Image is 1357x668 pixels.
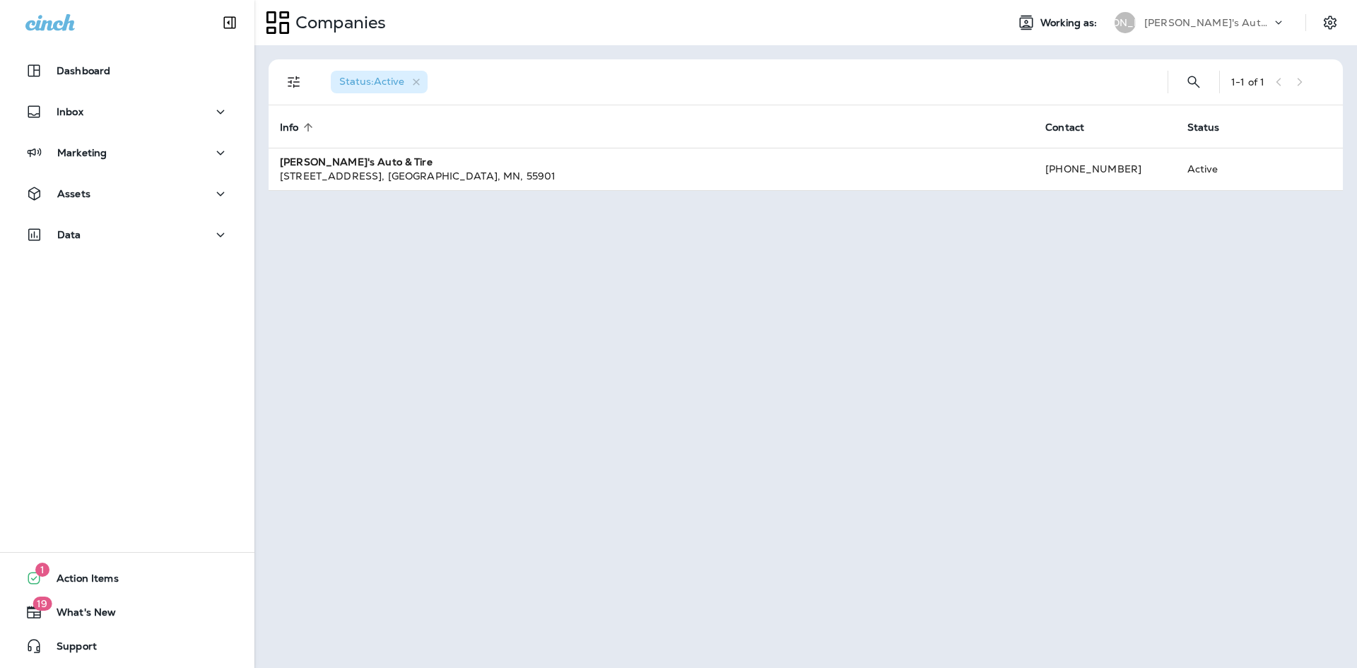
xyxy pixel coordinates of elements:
button: Data [14,221,240,249]
button: Marketing [14,139,240,167]
button: Collapse Sidebar [210,8,249,37]
span: Contact [1045,121,1103,134]
button: Dashboard [14,57,240,85]
span: Working as: [1040,17,1100,29]
p: Assets [57,188,90,199]
div: [PERSON_NAME] [1115,12,1136,33]
p: [PERSON_NAME]'s Auto & Tire [1144,17,1271,28]
span: What's New [42,607,116,623]
span: 1 [35,563,49,577]
button: Settings [1317,10,1343,35]
div: [STREET_ADDRESS] , [GEOGRAPHIC_DATA] , MN , 55901 [280,169,1023,183]
span: Action Items [42,573,119,590]
button: Inbox [14,98,240,126]
button: Assets [14,180,240,208]
span: Status : Active [339,75,404,88]
span: Info [280,122,299,134]
span: Support [42,640,97,657]
p: Inbox [57,106,83,117]
button: 19What's New [14,598,240,626]
td: Active [1176,148,1267,190]
span: 19 [33,597,52,611]
td: [PHONE_NUMBER] [1034,148,1175,190]
button: Support [14,632,240,660]
div: 1 - 1 of 1 [1231,76,1264,88]
button: 1Action Items [14,564,240,592]
p: Marketing [57,147,107,158]
p: Data [57,229,81,240]
p: Dashboard [57,65,110,76]
button: Search Companies [1180,68,1208,96]
p: Companies [290,12,386,33]
span: Status [1187,122,1220,134]
span: Contact [1045,122,1084,134]
span: Info [280,121,317,134]
div: Status:Active [331,71,428,93]
span: Status [1187,121,1238,134]
button: Filters [280,68,308,96]
strong: [PERSON_NAME]'s Auto & Tire [280,156,433,168]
